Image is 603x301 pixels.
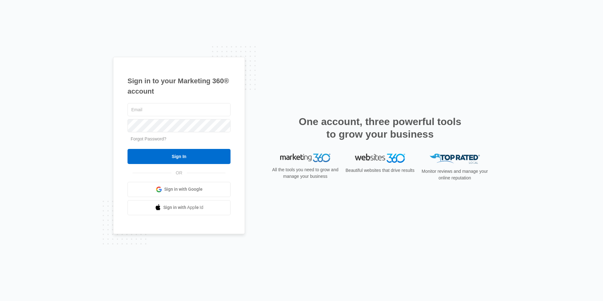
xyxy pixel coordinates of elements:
[430,154,480,164] img: Top Rated Local
[420,168,490,181] p: Monitor reviews and manage your online reputation
[297,115,463,140] h2: One account, three powerful tools to grow your business
[131,136,166,141] a: Forgot Password?
[128,103,231,116] input: Email
[270,167,340,180] p: All the tools you need to grow and manage your business
[280,154,330,162] img: Marketing 360
[171,170,187,176] span: OR
[128,200,231,215] a: Sign in with Apple Id
[128,182,231,197] a: Sign in with Google
[164,186,203,193] span: Sign in with Google
[128,149,231,164] input: Sign In
[128,76,231,96] h1: Sign in to your Marketing 360® account
[355,154,405,163] img: Websites 360
[345,167,415,174] p: Beautiful websites that drive results
[163,204,204,211] span: Sign in with Apple Id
